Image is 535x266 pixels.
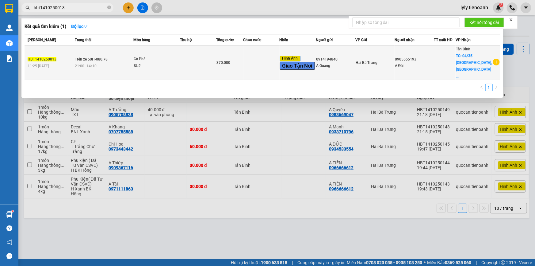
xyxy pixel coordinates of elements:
[75,57,108,61] span: Trên xe 50H-080.78
[456,47,470,51] span: Tân Bình
[493,84,500,91] button: right
[6,253,12,259] span: message
[28,38,56,42] span: [PERSON_NAME]
[395,38,415,42] span: Người nhận
[25,6,30,10] span: search
[107,6,111,9] span: close-circle
[316,38,333,42] span: Người gửi
[6,55,13,62] img: solution-icon
[495,85,498,89] span: right
[134,63,180,69] div: SL: 2
[456,38,471,42] span: VP Nhận
[509,18,513,22] span: close
[71,24,88,29] strong: Bộ lọc
[28,64,49,68] span: 11:25 [DATE]
[243,38,262,42] span: Chưa cước
[6,25,13,31] img: warehouse-icon
[180,38,192,42] span: Thu hộ
[133,38,150,42] span: Món hàng
[6,239,12,245] span: notification
[480,85,483,89] span: left
[134,56,180,63] div: Cà Phê
[456,54,492,78] span: TC: 04/35 [GEOGRAPHIC_DATA], [GEOGRAPHIC_DATA] ...
[280,62,315,69] span: Giao Tận Nơi
[395,63,434,69] div: A Đài
[316,56,355,63] div: 0914194840
[356,61,377,65] span: Hai Bà Trưng
[12,210,13,212] sup: 1
[83,24,88,29] span: down
[493,84,500,91] li: Next Page
[280,38,289,42] span: Nhãn
[6,211,13,218] img: warehouse-icon
[486,84,492,91] a: 1
[75,38,91,42] span: Trạng thái
[34,4,106,11] input: Tìm tên, số ĐT hoặc mã đơn
[316,63,355,69] div: A Quang
[6,225,12,231] span: question-circle
[352,18,460,27] input: Nhập số tổng đài
[25,23,66,30] h3: Kết quả tìm kiếm ( 1 )
[216,61,230,65] span: 370.000
[395,56,434,63] div: 0905555193
[66,22,93,31] button: Bộ lọcdown
[28,57,56,61] span: HBT1410250013
[6,40,13,46] img: warehouse-icon
[107,5,111,11] span: close-circle
[75,64,97,68] span: 21:00 - 14/10
[478,84,485,91] button: left
[485,84,493,91] li: 1
[434,38,453,42] span: TT xuất HĐ
[493,59,500,65] span: plus-circle
[478,84,485,91] li: Previous Page
[216,38,234,42] span: Tổng cước
[355,38,367,42] span: VP Gửi
[280,56,300,61] span: Hình Ảnh
[5,4,13,13] img: logo-vxr
[469,19,499,26] span: Kết nối tổng đài
[464,18,504,27] button: Kết nối tổng đài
